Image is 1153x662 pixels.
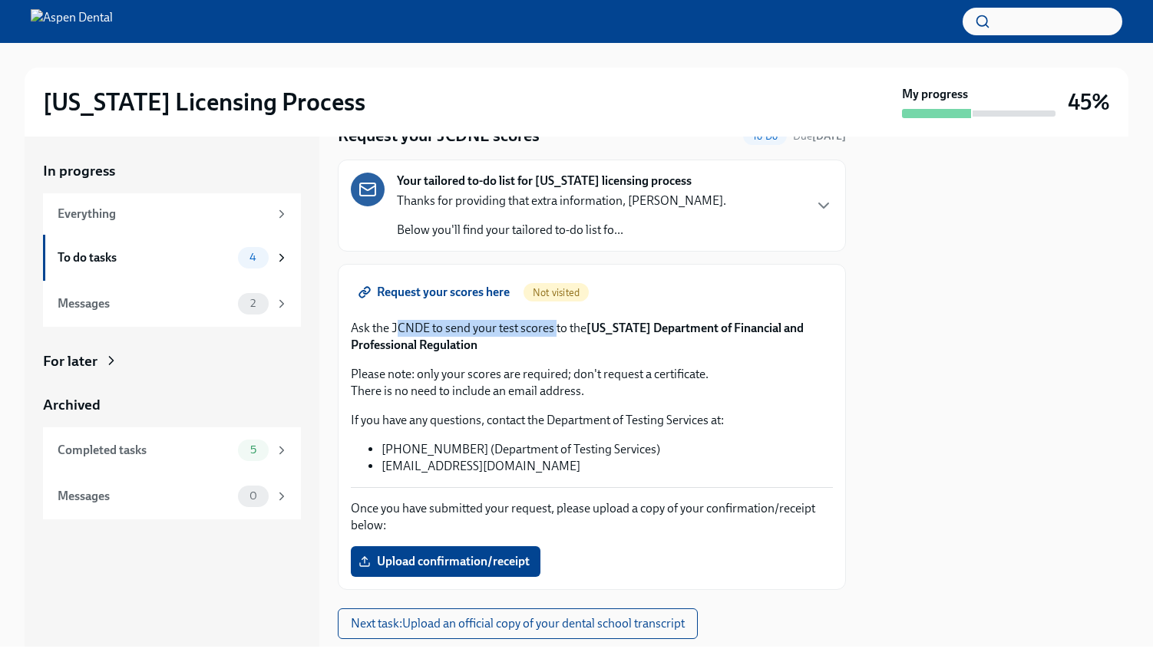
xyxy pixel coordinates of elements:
span: 2 [241,298,265,309]
span: Not visited [524,287,589,298]
a: Archived [43,395,301,415]
p: Below you'll find your tailored to-do list fo... [397,222,726,239]
span: Due [793,130,846,143]
a: Everything [43,193,301,235]
img: Aspen Dental [31,9,113,34]
h2: [US_STATE] Licensing Process [43,87,365,117]
h3: 45% [1068,88,1110,116]
p: If you have any questions, contact the Department of Testing Services at: [351,412,833,429]
div: To do tasks [58,249,232,266]
p: Thanks for providing that extra information, [PERSON_NAME]. [397,193,726,209]
span: Upload confirmation/receipt [362,554,530,569]
a: Completed tasks5 [43,427,301,473]
div: For later [43,351,97,371]
strong: My progress [902,86,968,103]
button: Next task:Upload an official copy of your dental school transcript [338,608,698,639]
a: Messages0 [43,473,301,519]
span: 0 [240,490,266,502]
a: Request your scores here [351,277,520,308]
p: Once you have submitted your request, please upload a copy of your confirmation/receipt below: [351,500,833,534]
span: 4 [240,252,266,263]
div: Messages [58,295,232,312]
p: Ask the JCNDE to send your test scores to the [351,320,833,354]
span: 5 [241,444,266,456]
li: [PHONE_NUMBER] (Department of Testing Services) [382,441,833,458]
span: Request your scores here [362,285,510,300]
a: For later [43,351,301,371]
div: Everything [58,206,269,222]
li: [EMAIL_ADDRESS][DOMAIN_NAME] [382,458,833,475]
strong: [DATE] [812,130,846,143]
a: To do tasks4 [43,235,301,281]
a: Messages2 [43,281,301,327]
label: Upload confirmation/receipt [351,546,540,577]
a: In progress [43,161,301,181]
div: Completed tasks [58,442,232,459]
span: Next task : Upload an official copy of your dental school transcript [351,616,685,631]
div: Messages [58,488,232,505]
p: Please note: only your scores are required; don't request a certificate. There is no need to incl... [351,366,833,400]
strong: Your tailored to-do list for [US_STATE] licensing process [397,173,692,189]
